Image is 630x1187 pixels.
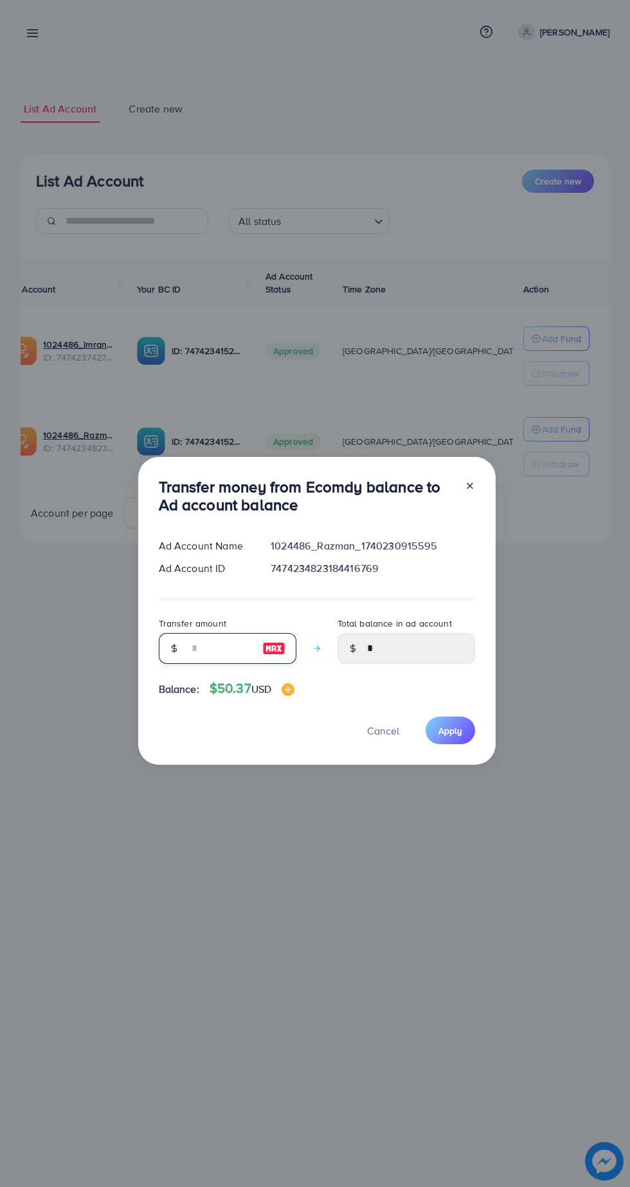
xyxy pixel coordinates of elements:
label: Transfer amount [159,617,226,630]
span: USD [251,682,271,696]
button: Apply [426,717,475,744]
span: Cancel [367,724,399,738]
div: 7474234823184416769 [260,561,485,576]
button: Cancel [351,717,415,744]
label: Total balance in ad account [337,617,452,630]
div: Ad Account Name [148,539,261,553]
div: 1024486_Razman_1740230915595 [260,539,485,553]
div: Ad Account ID [148,561,261,576]
span: Balance: [159,682,199,697]
h3: Transfer money from Ecomdy balance to Ad account balance [159,477,455,515]
h4: $50.37 [210,681,294,697]
img: image [262,641,285,656]
img: image [282,683,294,696]
span: Apply [438,724,462,737]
